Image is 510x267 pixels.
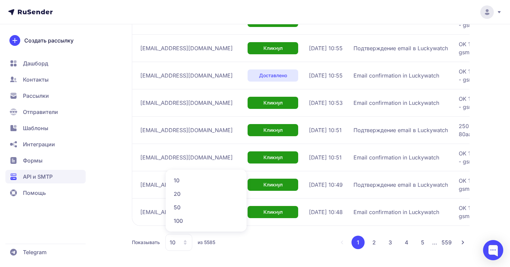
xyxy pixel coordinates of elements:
[170,238,175,246] span: 10
[170,201,243,214] span: 50
[309,71,343,80] span: [DATE] 10:55
[263,45,283,52] span: Кликнул
[384,236,397,249] button: 3
[309,126,342,134] span: [DATE] 10:51
[198,239,215,246] span: из 5585
[23,248,47,256] span: Telegram
[24,36,74,44] span: Создать рассылку
[23,59,48,67] span: Дашборд
[351,236,365,249] button: 1
[440,236,453,249] button: 559
[353,71,439,80] span: Email confirmation in Luckywatch
[263,209,283,215] span: Кликнул
[263,127,283,133] span: Кликнул
[400,236,413,249] button: 4
[23,108,58,116] span: Отправители
[353,126,448,134] span: Подтверждение email в Luckywatch
[140,208,233,216] span: [EMAIL_ADDRESS][DOMAIN_NAME]
[309,208,343,216] span: [DATE] 10:48
[5,245,86,259] a: Telegram
[23,124,48,132] span: Шаблоны
[23,92,49,100] span: Рассылки
[259,72,287,79] span: Доставлено
[140,99,233,107] span: [EMAIL_ADDRESS][DOMAIN_NAME]
[170,214,243,228] span: 100
[367,236,381,249] button: 2
[353,181,448,189] span: Подтверждение email в Luckywatch
[353,208,439,216] span: Email confirmation in Luckywatch
[170,174,243,187] span: 10
[353,153,439,161] span: Email confirmation in Luckywatch
[140,44,233,52] span: [EMAIL_ADDRESS][DOMAIN_NAME]
[263,99,283,106] span: Кликнул
[23,76,49,84] span: Контакты
[23,156,42,165] span: Формы
[23,140,55,148] span: Интеграции
[309,181,343,189] span: [DATE] 10:49
[432,239,437,246] span: ...
[170,187,243,201] span: 20
[416,236,429,249] button: 5
[23,189,46,197] span: Помощь
[132,239,160,246] span: Показывать
[140,153,233,161] span: [EMAIL_ADDRESS][DOMAIN_NAME]
[309,153,342,161] span: [DATE] 10:51
[140,71,233,80] span: [EMAIL_ADDRESS][DOMAIN_NAME]
[140,126,233,134] span: [EMAIL_ADDRESS][DOMAIN_NAME]
[353,44,448,52] span: Подтверждение email в Luckywatch
[263,154,283,161] span: Кликнул
[309,44,343,52] span: [DATE] 10:55
[140,181,233,189] span: [EMAIL_ADDRESS][DOMAIN_NAME]
[23,173,53,181] span: API и SMTP
[309,99,343,107] span: [DATE] 10:53
[353,99,439,107] span: Email confirmation in Luckywatch
[263,181,283,188] span: Кликнул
